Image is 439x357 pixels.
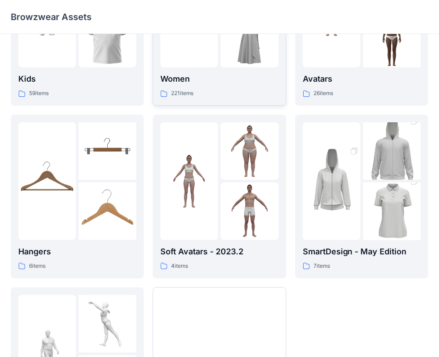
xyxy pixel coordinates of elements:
[363,10,421,67] img: folder 3
[221,122,278,180] img: folder 2
[18,152,76,210] img: folder 1
[295,115,428,278] a: folder 1folder 2folder 3SmartDesign - May Edition7items
[11,115,144,278] a: folder 1folder 2folder 3Hangers6items
[29,89,49,98] p: 59 items
[314,89,333,98] p: 26 items
[18,73,136,85] p: Kids
[314,262,330,271] p: 7 items
[303,138,360,224] img: folder 1
[79,295,136,353] img: folder 2
[79,10,136,67] img: folder 3
[303,73,421,85] p: Avatars
[153,115,286,278] a: folder 1folder 2folder 3Soft Avatars - 2023.24items
[363,168,421,255] img: folder 3
[303,245,421,258] p: SmartDesign - May Edition
[79,122,136,180] img: folder 2
[79,183,136,240] img: folder 3
[171,262,188,271] p: 4 items
[160,245,278,258] p: Soft Avatars - 2023.2
[363,108,421,195] img: folder 2
[18,245,136,258] p: Hangers
[11,11,92,23] p: Browzwear Assets
[171,89,193,98] p: 221 items
[221,183,278,240] img: folder 3
[160,152,218,210] img: folder 1
[160,73,278,85] p: Women
[29,262,46,271] p: 6 items
[221,10,278,67] img: folder 3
